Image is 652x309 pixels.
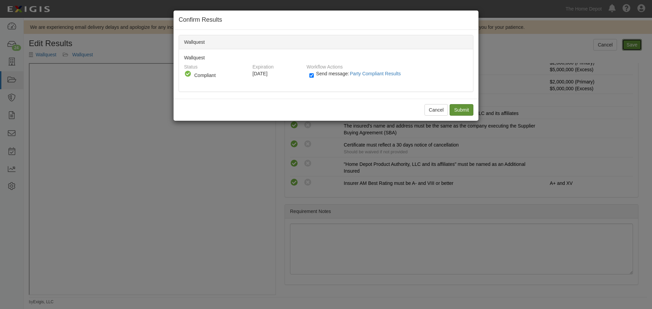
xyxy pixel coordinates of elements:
div: Wallquest [179,35,473,49]
div: Wallquest [179,49,473,92]
input: Submit [450,104,473,116]
i: Compliant [184,70,192,78]
span: Send message: [316,71,403,76]
input: Send message:Party Compliant Results [309,72,314,79]
h4: Confirm Results [179,16,473,24]
span: Party Compliant Results [350,71,401,76]
label: Workflow Actions [307,61,343,70]
div: Compliant [194,72,245,79]
button: Cancel [424,104,448,116]
div: [DATE] [253,70,302,77]
button: Send message: [349,69,403,78]
label: Status [184,61,198,70]
label: Expiration [253,61,274,70]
